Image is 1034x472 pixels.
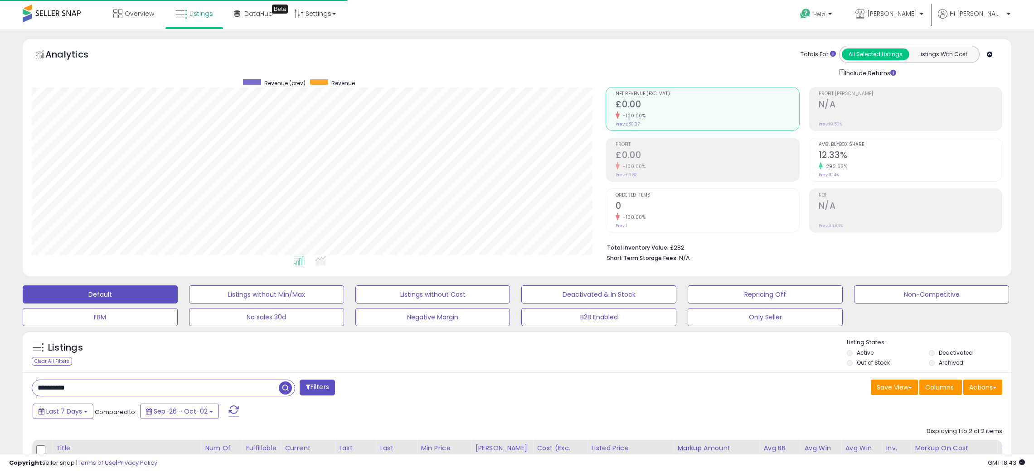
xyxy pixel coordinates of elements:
button: Filters [300,380,335,395]
div: [PERSON_NAME] [475,443,529,453]
div: Clear All Filters [32,357,72,366]
button: Only Seller [688,308,843,326]
div: Avg Win Price [845,443,878,462]
span: [PERSON_NAME] [867,9,917,18]
a: Help [793,1,841,29]
h2: 12.33% [819,150,1002,162]
small: Prev: 34.84% [819,223,843,228]
button: Sep-26 - Oct-02 [140,404,219,419]
h2: N/A [819,99,1002,111]
a: Privacy Policy [117,458,157,467]
small: Prev: £50.37 [616,121,640,127]
span: Ordered Items [616,193,799,198]
span: Columns [925,383,954,392]
div: Listed Price [591,443,670,453]
label: Archived [939,359,963,366]
a: Hi [PERSON_NAME] [938,9,1010,29]
div: Avg Win Price 24h. [804,443,837,472]
label: Deactivated [939,349,973,356]
small: Prev: 19.50% [819,121,842,127]
span: N/A [679,254,690,262]
p: Listing States: [847,338,1011,347]
button: Deactivated & In Stock [521,285,676,303]
span: Profit [PERSON_NAME] [819,92,1002,96]
h2: £0.00 [616,150,799,162]
div: Num of Comp. [205,443,238,462]
div: Min Price [421,443,467,453]
small: -100.00% [620,163,646,170]
button: Last 7 Days [33,404,93,419]
span: Help [813,10,825,18]
button: B2B Enabled [521,308,676,326]
div: Totals For [801,50,836,59]
div: seller snap | | [9,459,157,467]
span: DataHub [244,9,273,18]
div: Avg BB Share [763,443,796,462]
button: Listings without Cost [355,285,510,303]
div: Cost (Exc. VAT) [537,443,583,462]
small: -100.00% [620,214,646,221]
span: Sep-26 - Oct-02 [154,407,208,416]
button: No sales 30d [189,308,344,326]
div: Last Purchase Price [339,443,372,472]
button: All Selected Listings [842,48,909,60]
h5: Listings [48,342,83,354]
span: Compared to: [95,408,136,416]
a: Terms of Use [78,458,116,467]
div: Displaying 1 to 2 of 2 items [927,427,1002,436]
div: Include Returns [832,67,907,78]
h5: Analytics [45,48,106,63]
span: Listings [189,9,213,18]
label: Out of Stock [857,359,890,366]
span: Profit [616,142,799,147]
h2: N/A [819,201,1002,213]
button: Save View [871,380,918,395]
button: Non-Competitive [854,285,1009,303]
small: Prev: £9.82 [616,172,637,178]
small: Prev: 1 [616,223,627,228]
button: Negative Margin [355,308,510,326]
b: Short Term Storage Fees: [607,254,678,262]
i: Get Help [800,8,811,19]
button: FBM [23,308,178,326]
div: Markup Amount [677,443,756,453]
div: Fulfillable Quantity [246,443,277,462]
div: Markup on Cost [915,443,993,453]
span: Revenue [331,79,355,87]
span: Hi [PERSON_NAME] [950,9,1004,18]
b: Total Inventory Value: [607,244,669,251]
span: ROI [819,193,1002,198]
li: £282 [607,241,995,252]
h2: 0 [616,201,799,213]
div: Title [56,443,197,453]
strong: Copyright [9,458,42,467]
small: 292.68% [823,163,848,170]
div: Inv. value [886,443,907,462]
button: Default [23,285,178,303]
button: Listings With Cost [909,48,976,60]
label: Active [857,349,874,356]
span: Avg. Buybox Share [819,142,1002,147]
div: Current Buybox Price [285,443,331,462]
button: Repricing Off [688,285,843,303]
button: Actions [963,380,1002,395]
span: Net Revenue (Exc. VAT) [616,92,799,96]
span: Last 7 Days [46,407,82,416]
span: Overview [125,9,154,18]
span: Revenue (prev) [264,79,306,87]
div: Tooltip anchor [272,5,288,14]
small: Prev: 3.14% [819,172,839,178]
small: -100.00% [620,112,646,119]
span: 2025-10-10 18:43 GMT [988,458,1025,467]
button: Columns [919,380,962,395]
button: Listings without Min/Max [189,285,344,303]
h2: £0.00 [616,99,799,111]
div: Ordered Items [1001,443,1034,462]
